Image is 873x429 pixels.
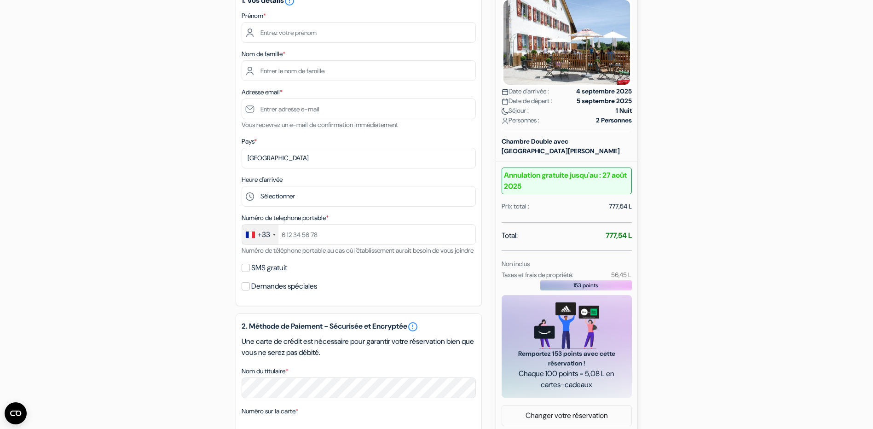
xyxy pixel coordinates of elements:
[242,22,476,43] input: Entrez votre prénom
[242,336,476,358] p: Une carte de crédit est nécessaire pour garantir votre réservation bien que vous ne serez pas déb...
[251,280,317,293] label: Demandes spéciales
[242,49,285,59] label: Nom de famille
[577,96,632,106] strong: 5 septembre 2025
[576,87,632,96] strong: 4 septembre 2025
[534,302,599,349] img: gift_card_hero_new.png
[242,137,257,146] label: Pays
[611,271,631,279] small: 56,45 L
[573,281,598,290] span: 153 points
[502,260,530,268] small: Non inclus
[502,116,539,125] span: Personnes :
[513,349,621,368] span: Remportez 153 points avec cette réservation !
[258,229,270,240] div: +33
[502,96,552,106] span: Date de départ :
[407,321,418,332] a: error_outline
[502,230,518,241] span: Total:
[502,88,509,95] img: calendar.svg
[242,99,476,119] input: Entrer adresse e-mail
[251,261,287,274] label: SMS gratuit
[242,87,283,97] label: Adresse email
[502,87,549,96] span: Date d'arrivée :
[502,407,631,424] a: Changer votre réservation
[609,202,632,211] div: 777,54 L
[502,98,509,105] img: calendar.svg
[242,224,476,245] input: 6 12 34 56 78
[242,406,298,416] label: Numéro sur la carte
[242,11,266,21] label: Prénom
[502,168,632,194] b: Annulation gratuite jusqu'au : 27 août 2025
[596,116,632,125] strong: 2 Personnes
[242,246,474,255] small: Numéro de téléphone portable au cas où l'établissement aurait besoin de vous joindre
[502,106,529,116] span: Séjour :
[502,108,509,115] img: moon.svg
[5,402,27,424] button: Ouvrir le widget CMP
[502,202,529,211] div: Prix total :
[616,106,632,116] strong: 1 Nuit
[242,60,476,81] input: Entrer le nom de famille
[513,368,621,390] span: Chaque 100 points = 5,08 L en cartes-cadeaux
[606,231,632,240] strong: 777,54 L
[242,121,398,129] small: Vous recevrez un e-mail de confirmation immédiatement
[502,117,509,124] img: user_icon.svg
[242,213,329,223] label: Numéro de telephone portable
[242,175,283,185] label: Heure d'arrivée
[242,321,476,332] h5: 2. Méthode de Paiement - Sécurisée et Encryptée
[242,225,278,244] div: France: +33
[502,271,573,279] small: Taxes et frais de propriété:
[242,366,288,376] label: Nom du titulaire
[502,137,620,155] b: Chambre Double avec [GEOGRAPHIC_DATA][PERSON_NAME]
